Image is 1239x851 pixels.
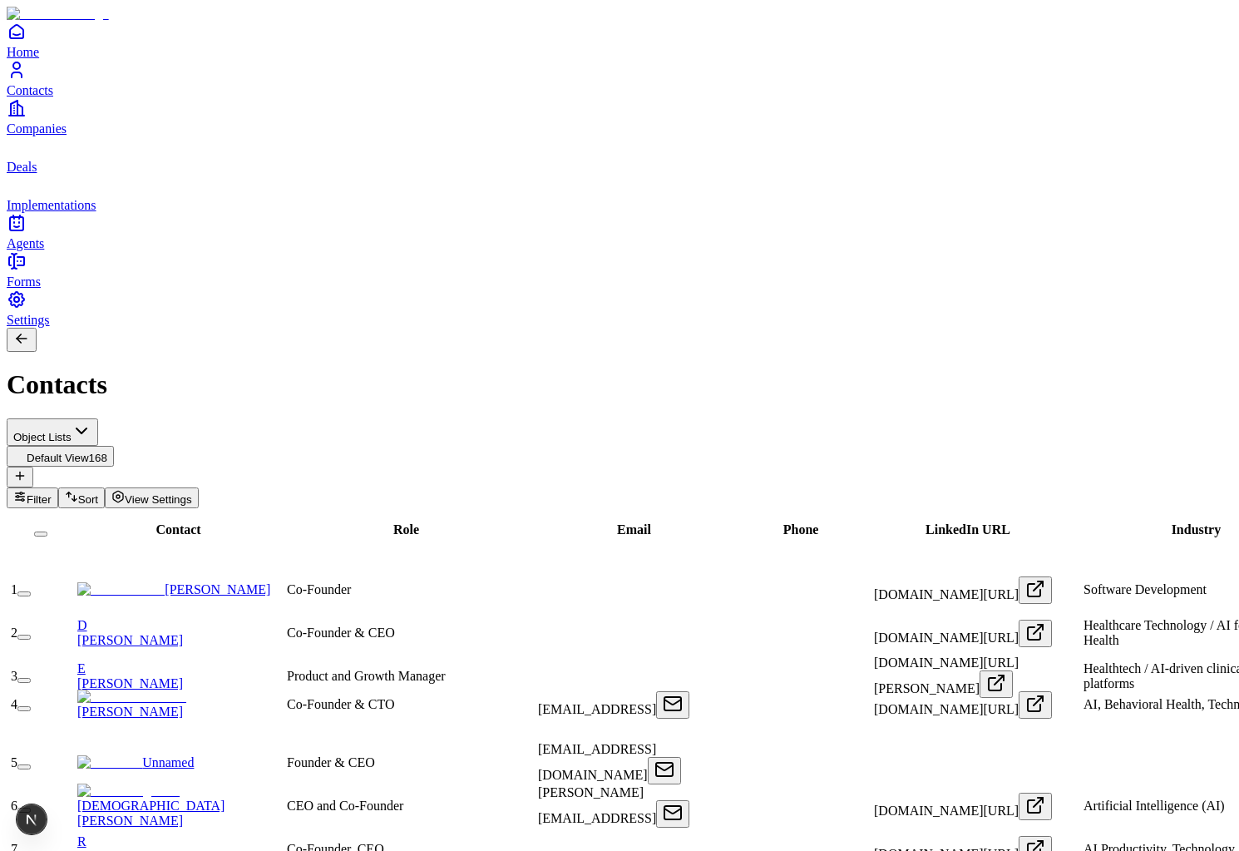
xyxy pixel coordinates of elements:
button: Open [656,691,689,719]
h1: Contacts [7,369,1232,400]
span: Artificial Intelligence (AI) [1084,799,1225,813]
span: [EMAIL_ADDRESS] [538,702,656,716]
a: Home [7,22,1232,59]
span: LinkedIn URL [926,522,1010,537]
span: CEO and Co-Founder [287,799,403,813]
span: View Settings [125,493,192,506]
img: Daniel Farrell [77,582,165,597]
a: [PERSON_NAME] [77,690,186,719]
span: [DOMAIN_NAME][URL] [874,702,1019,716]
span: Product and Growth Manager [287,669,446,683]
span: Co-Founder & CEO [287,626,395,640]
div: D [77,618,284,633]
span: Industry [1172,522,1222,537]
span: Email [617,522,651,537]
span: Software Development [1084,582,1207,596]
button: Default View168 [7,446,114,467]
img: Unnamed [77,755,142,770]
a: Agents [7,213,1232,250]
a: deals [7,136,1232,174]
span: Role [393,522,419,537]
span: [DOMAIN_NAME][URL] [874,587,1019,601]
span: Co-Founder & CTO [287,697,394,711]
span: 3 [11,669,17,683]
span: 1 [11,582,17,596]
span: 2 [11,626,17,640]
span: Implementations [7,198,96,212]
a: Contacts [7,60,1232,97]
a: Unnamed [77,755,194,769]
button: Open [980,670,1013,698]
img: Shivam Agrawal [77,784,180,799]
span: [DOMAIN_NAME][URL][PERSON_NAME] [874,656,1019,695]
a: E[PERSON_NAME] [77,661,284,690]
span: Forms [7,275,41,289]
span: Agents [7,236,44,250]
span: Home [7,45,39,59]
button: Open [1019,620,1052,647]
button: Sort [58,487,105,508]
a: D[PERSON_NAME] [77,618,284,647]
span: [DOMAIN_NAME][URL] [874,804,1019,818]
span: 6 [11,799,17,813]
span: Phone [783,522,819,537]
span: Filter [27,493,52,506]
span: [EMAIL_ADDRESS][DOMAIN_NAME] [538,742,656,782]
div: R [77,834,284,849]
a: Settings [7,289,1232,327]
a: Companies [7,98,1232,136]
span: 4 [11,697,17,711]
span: Founder & CEO [287,755,375,769]
button: Open [1019,793,1052,820]
button: View Settings [105,487,199,508]
img: Efrén A. Lamolda [77,690,186,705]
div: E [77,661,284,676]
span: Default View [27,452,89,464]
span: Contact [155,522,200,537]
span: Contacts [7,83,53,97]
span: Sort [78,493,98,506]
span: 168 [89,452,107,464]
a: implementations [7,175,1232,212]
a: Forms [7,251,1232,289]
button: Open [1019,576,1052,604]
span: Settings [7,313,50,327]
a: [DEMOGRAPHIC_DATA][PERSON_NAME] [77,784,225,828]
span: [PERSON_NAME][EMAIL_ADDRESS] [538,785,656,825]
span: Co-Founder [287,582,351,596]
span: 5 [11,755,17,769]
img: Item Brain Logo [7,7,109,22]
button: Filter [7,487,58,508]
span: Companies [7,121,67,136]
a: [PERSON_NAME] [77,582,270,596]
button: Open [656,800,689,828]
button: Open [648,757,681,784]
span: Deals [7,160,37,174]
span: [DOMAIN_NAME][URL] [874,631,1019,645]
button: Open [1019,691,1052,719]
